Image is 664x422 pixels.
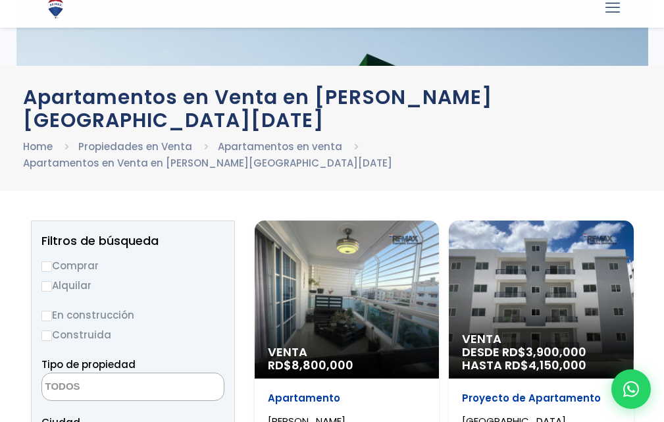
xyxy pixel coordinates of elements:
[462,392,621,405] p: Proyecto de Apartamento
[41,281,52,292] input: Alquilar
[292,357,353,373] span: 8,800,000
[218,140,342,153] a: Apartamentos en venta
[41,277,224,294] label: Alquilar
[41,311,52,321] input: En construcción
[23,140,53,153] a: Home
[41,330,52,341] input: Construida
[41,234,224,248] h2: Filtros de búsqueda
[23,155,392,171] li: Apartamentos en Venta en [PERSON_NAME][GEOGRAPHIC_DATA][DATE]
[462,332,621,346] span: Venta
[462,346,621,372] span: DESDE RD$
[268,357,353,373] span: RD$
[78,140,192,153] a: Propiedades en Venta
[41,261,52,272] input: Comprar
[23,86,642,132] h1: Apartamentos en Venta en [PERSON_NAME][GEOGRAPHIC_DATA][DATE]
[462,359,621,372] span: HASTA RD$
[42,373,170,402] textarea: Search
[41,257,224,274] label: Comprar
[41,327,224,343] label: Construida
[41,357,136,371] span: Tipo de propiedad
[528,357,586,373] span: 4,150,000
[526,344,586,360] span: 3,900,000
[268,346,426,359] span: Venta
[41,307,224,323] label: En construcción
[268,392,426,405] p: Apartamento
